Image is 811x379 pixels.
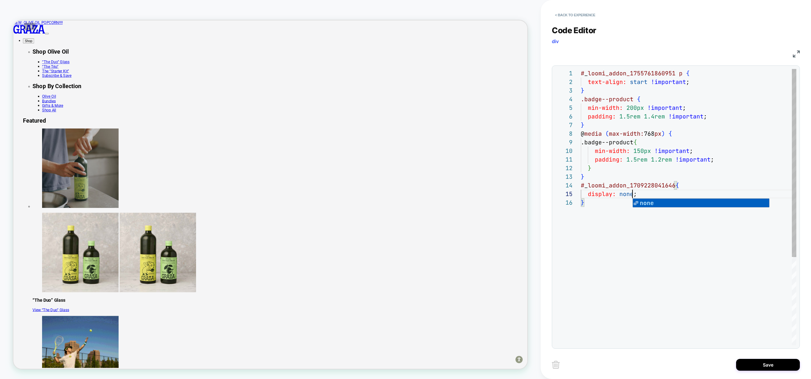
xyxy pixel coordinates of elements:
[555,95,573,103] div: 4
[619,190,633,198] span: none
[581,87,584,94] span: }
[630,78,647,86] span: start
[555,69,573,78] div: 1
[588,78,626,86] span: text-align:
[690,147,693,155] span: ;
[38,110,66,117] a: Gifts & More
[588,164,591,172] span: }
[555,164,573,172] div: 12
[654,147,690,155] span: !important
[704,113,707,120] span: ;
[651,78,686,86] span: !important
[633,139,637,146] span: {
[676,182,679,189] span: {
[686,70,690,77] span: {
[555,155,573,164] div: 11
[669,113,704,120] span: !important
[595,147,630,155] span: min-width:
[633,199,769,208] div: Suggest
[605,130,609,137] span: (
[581,173,584,180] span: }
[555,78,573,86] div: 2
[26,83,685,92] h2: Shop By Collection
[584,70,588,77] span: _
[581,139,633,146] span: .badge--product
[555,181,573,190] div: 14
[38,104,56,110] a: Bundles
[38,64,74,71] a: The “Starter Kit”
[669,130,672,137] span: {
[711,156,714,163] span: ;
[588,70,676,77] span: loomi_addon_1755761860951
[38,52,75,58] a: “The Duo” Glass
[637,95,640,103] span: {
[626,104,644,111] span: 200px
[38,58,60,64] a: “The Trio”
[42,17,47,19] button: Toggle Navigation Menu
[588,104,623,111] span: min-width:
[581,130,584,137] span: @
[676,156,711,163] span: !important
[26,370,685,377] h3: “The Duo” Glass
[584,130,602,137] span: media
[633,199,769,207] div: none
[640,199,654,207] span: none
[581,199,584,206] span: }
[555,103,573,112] div: 5
[38,71,77,77] a: Subscribe & Save
[555,129,573,138] div: 8
[555,121,573,129] div: 7
[633,190,637,198] span: ;
[552,38,559,44] span: div
[13,24,28,31] button: Shop
[633,147,651,155] span: 150px
[581,182,584,189] span: #
[588,182,676,189] span: loomi_addon_1709228041646
[595,156,623,163] span: padding:
[13,129,685,138] h2: Featured
[588,113,616,120] span: padding:
[588,190,616,198] span: display:
[38,98,57,104] a: Olive Oil
[555,172,573,181] div: 13
[644,113,665,120] span: 1.4rem
[736,359,800,371] button: Save
[555,147,573,155] div: 10
[552,26,596,35] span: Code Editor
[584,182,588,189] span: _
[793,50,800,57] img: fullscreen
[626,156,647,163] span: 1.5rem
[581,70,584,77] span: #
[555,198,573,207] div: 16
[581,121,584,129] span: }
[38,117,57,123] a: Shop All
[555,86,573,95] div: 3
[651,156,672,163] span: 1.2rem
[619,113,640,120] span: 1.5rem
[686,78,690,86] span: ;
[555,138,573,147] div: 9
[555,190,573,198] div: 15
[644,130,654,137] span: 768
[552,10,598,20] button: < Back to experience
[654,130,661,137] span: px
[683,104,686,111] span: ;
[679,70,683,77] span: p
[555,112,573,121] div: 6
[647,104,683,111] span: !important
[661,130,665,137] span: )
[581,95,633,103] span: .badge--product
[552,361,560,369] img: delete
[26,37,685,46] h2: Shop Olive Oil
[609,130,644,137] span: max-width:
